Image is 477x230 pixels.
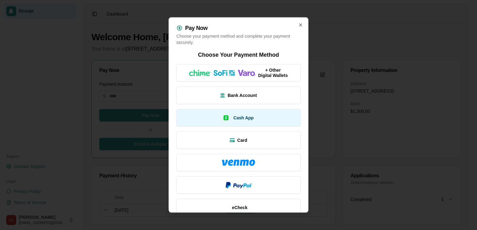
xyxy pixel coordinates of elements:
button: Card [176,132,301,149]
img: Varo logo [238,70,256,76]
span: + Other [258,68,288,73]
button: Bank Account [176,87,301,104]
button: + OtherDigital Wallets [176,64,301,82]
h2: Pay Now [185,25,208,31]
button: Cash App [176,109,301,127]
span: eCheck [232,204,248,211]
img: PayPal logo [226,182,251,188]
span: Bank Account [228,92,257,98]
span: Cash App [234,115,254,121]
p: Choose your payment method and complete your payment securely. [176,33,301,46]
span: Card [237,137,247,143]
span: Digital Wallets [258,73,288,79]
button: eCheck [176,199,301,216]
h2: Choose Your Payment Method [198,50,279,59]
img: SoFi logo [214,70,235,76]
img: Venmo logo [222,160,255,166]
img: Chime logo [189,70,211,76]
